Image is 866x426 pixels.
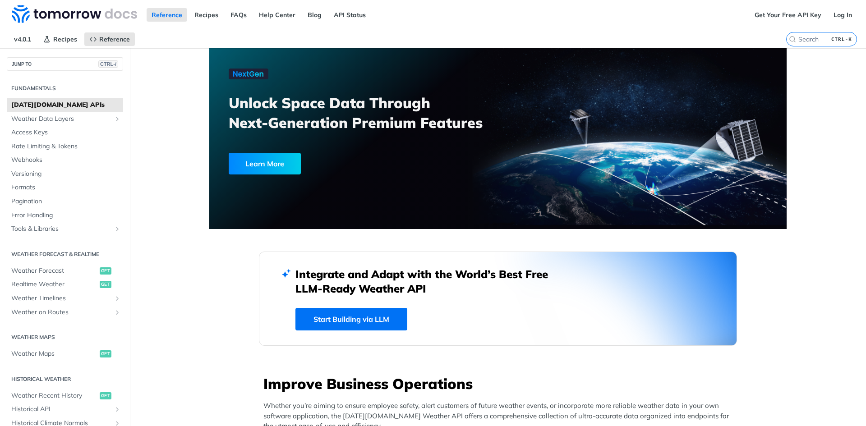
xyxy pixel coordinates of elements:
span: Rate Limiting & Tokens [11,142,121,151]
span: Weather Maps [11,349,97,358]
kbd: CTRL-K [829,35,854,44]
svg: Search [789,36,796,43]
a: Weather Mapsget [7,347,123,361]
span: Access Keys [11,128,121,137]
a: Formats [7,181,123,194]
a: Weather Recent Historyget [7,389,123,403]
a: Help Center [254,8,300,22]
a: Realtime Weatherget [7,278,123,291]
a: FAQs [226,8,252,22]
span: Pagination [11,197,121,206]
span: get [100,350,111,357]
a: Reference [147,8,187,22]
a: Learn More [229,153,452,174]
a: Pagination [7,195,123,208]
a: Blog [303,8,327,22]
span: Error Handling [11,211,121,220]
span: Versioning [11,169,121,179]
span: Historical API [11,405,111,414]
a: Weather TimelinesShow subpages for Weather Timelines [7,292,123,305]
span: get [100,267,111,275]
a: API Status [329,8,371,22]
button: Show subpages for Weather on Routes [114,309,121,316]
span: Webhooks [11,156,121,165]
span: Weather Data Layers [11,115,111,124]
h3: Improve Business Operations [263,374,737,394]
a: Access Keys [7,126,123,139]
span: Recipes [53,35,77,43]
span: Weather Forecast [11,266,97,275]
a: Log In [829,8,857,22]
h2: Fundamentals [7,84,123,92]
h2: Integrate and Adapt with the World’s Best Free LLM-Ready Weather API [295,267,562,296]
a: Weather Data LayersShow subpages for Weather Data Layers [7,112,123,126]
h3: Unlock Space Data Through Next-Generation Premium Features [229,93,508,133]
a: Webhooks [7,153,123,167]
a: Start Building via LLM [295,308,407,330]
span: Weather on Routes [11,308,111,317]
button: Show subpages for Historical API [114,406,121,413]
a: Reference [84,32,135,46]
button: JUMP TOCTRL-/ [7,57,123,71]
h2: Weather Forecast & realtime [7,250,123,258]
span: get [100,392,111,399]
a: Recipes [189,8,223,22]
a: Historical APIShow subpages for Historical API [7,403,123,416]
span: Tools & Libraries [11,224,111,234]
a: [DATE][DOMAIN_NAME] APIs [7,98,123,112]
div: Learn More [229,153,301,174]
span: v4.0.1 [9,32,36,46]
span: Weather Recent History [11,391,97,400]
img: Tomorrow.io Weather API Docs [12,5,137,23]
a: Tools & LibrariesShow subpages for Tools & Libraries [7,222,123,236]
a: Get Your Free API Key [750,8,826,22]
button: Show subpages for Tools & Libraries [114,225,121,233]
span: Weather Timelines [11,294,111,303]
a: Error Handling [7,209,123,222]
button: Show subpages for Weather Data Layers [114,115,121,123]
a: Weather on RoutesShow subpages for Weather on Routes [7,306,123,319]
span: Reference [99,35,130,43]
a: Rate Limiting & Tokens [7,140,123,153]
span: Realtime Weather [11,280,97,289]
a: Recipes [38,32,82,46]
img: NextGen [229,69,268,79]
span: CTRL-/ [98,60,118,68]
button: Show subpages for Weather Timelines [114,295,121,302]
span: get [100,281,111,288]
span: [DATE][DOMAIN_NAME] APIs [11,101,121,110]
span: Formats [11,183,121,192]
h2: Historical Weather [7,375,123,383]
a: Versioning [7,167,123,181]
a: Weather Forecastget [7,264,123,278]
h2: Weather Maps [7,333,123,341]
